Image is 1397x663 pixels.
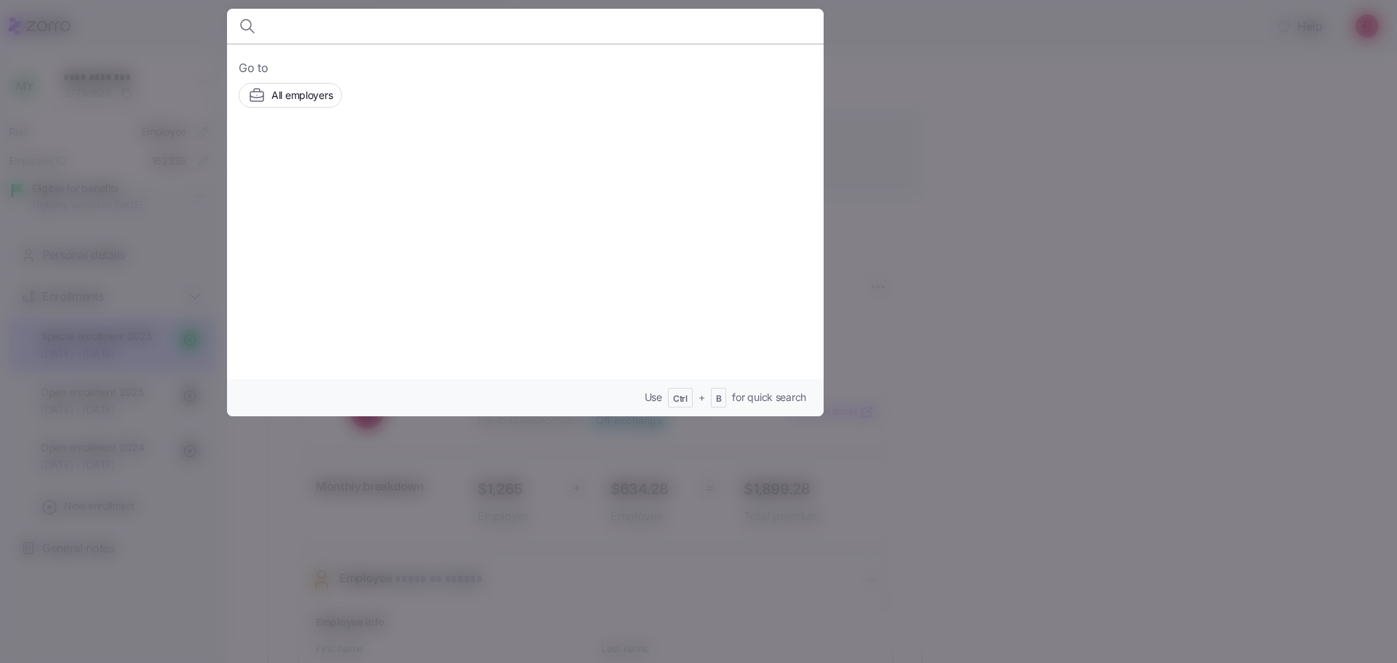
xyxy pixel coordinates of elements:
[645,390,662,405] span: Use
[239,83,342,108] button: All employers
[271,88,333,103] span: All employers
[732,390,806,405] span: for quick search
[673,393,688,405] span: Ctrl
[698,390,705,405] span: +
[239,59,812,77] span: Go to
[716,393,722,405] span: B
